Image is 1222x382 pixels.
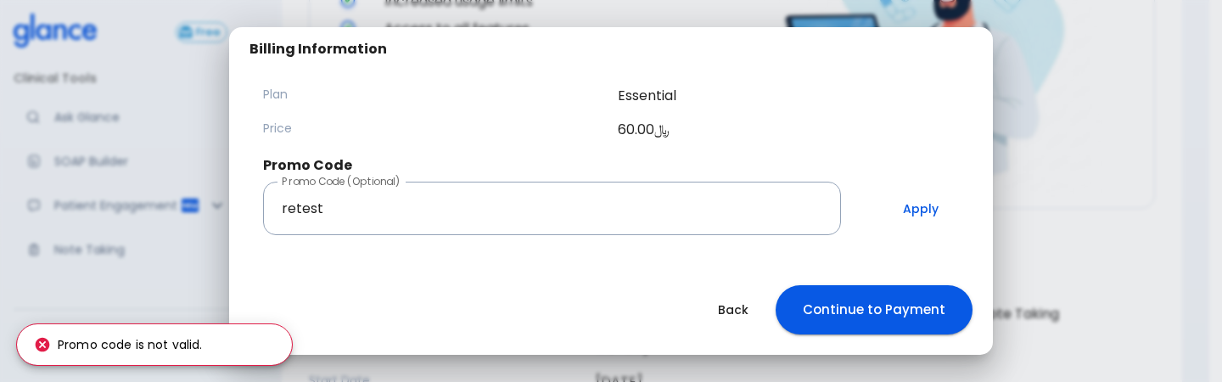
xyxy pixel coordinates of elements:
[263,86,604,103] p: Plan
[34,329,203,360] div: Promo code is not valid.
[776,285,973,334] button: Continue to Payment
[618,120,959,140] p: 60.00 ﷼
[263,154,959,177] h6: Promo Code
[698,293,769,328] button: Back
[618,86,959,106] p: Essential
[263,120,604,137] p: Price
[282,174,401,188] label: Promo Code (Optional)
[249,41,387,58] h2: Billing Information
[883,182,959,235] button: Apply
